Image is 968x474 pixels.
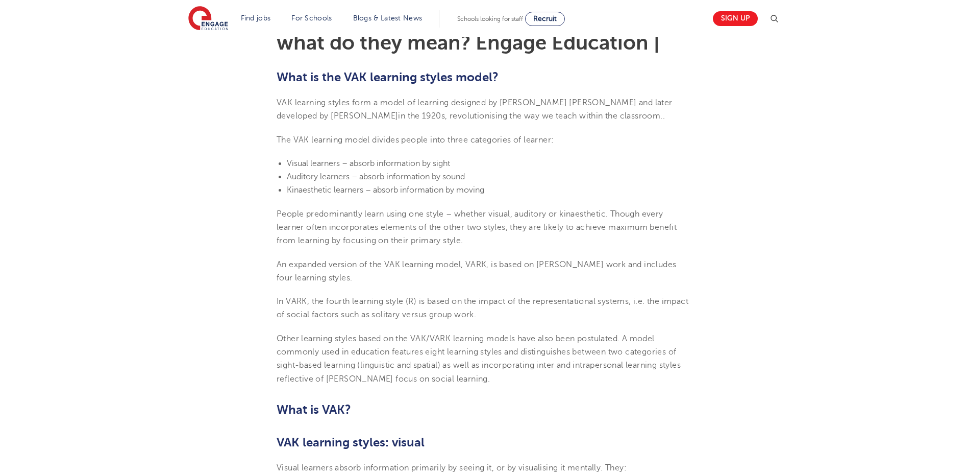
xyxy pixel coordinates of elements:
span: VAK learning styles form a model of learning designed by [PERSON_NAME] [PERSON_NAME] and later de... [277,98,673,121]
span: An expanded version of the VAK learning model, VARK, is based on [PERSON_NAME] work and includes ... [277,260,676,282]
span: Auditory learners – absorb information by sound [287,172,465,181]
span: People predominantly learn using one style – whether visual, auditory or kinaesthetic. Though eve... [277,209,677,246]
a: Sign up [713,11,758,26]
a: Find jobs [241,14,271,22]
b: VAK learning styles: visual [277,435,425,449]
span: Other learning styles based on the VAK/VARK learning models have also been postulated. A model co... [277,334,681,384]
span: Schools looking for staff [457,15,523,22]
span: in the 1920s, revolutionising the way we teach within the classroom. [398,111,662,121]
span: Visual learners – absorb information by sight [287,159,450,168]
span: Recruit [533,15,557,22]
a: Blogs & Latest News [353,14,423,22]
a: Recruit [525,12,565,26]
b: What is the VAK learning styles model? [277,70,499,84]
h1: VAK learning styles: what are they and what do they mean? Engage Education | [277,12,691,53]
h2: What is VAK? [277,401,691,418]
span: Visual learners absorb information primarily by seeing it, or by visualising it mentally. They: [277,463,627,472]
img: Engage Education [188,6,228,32]
span: Kinaesthetic learners – absorb information by moving [287,185,484,195]
span: The VAK learning model divides people into three categories of learner: [277,135,554,145]
span: In VARK, the fourth learning style (R) is based on the impact of the representational systems, i.... [277,297,688,319]
a: For Schools [291,14,332,22]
